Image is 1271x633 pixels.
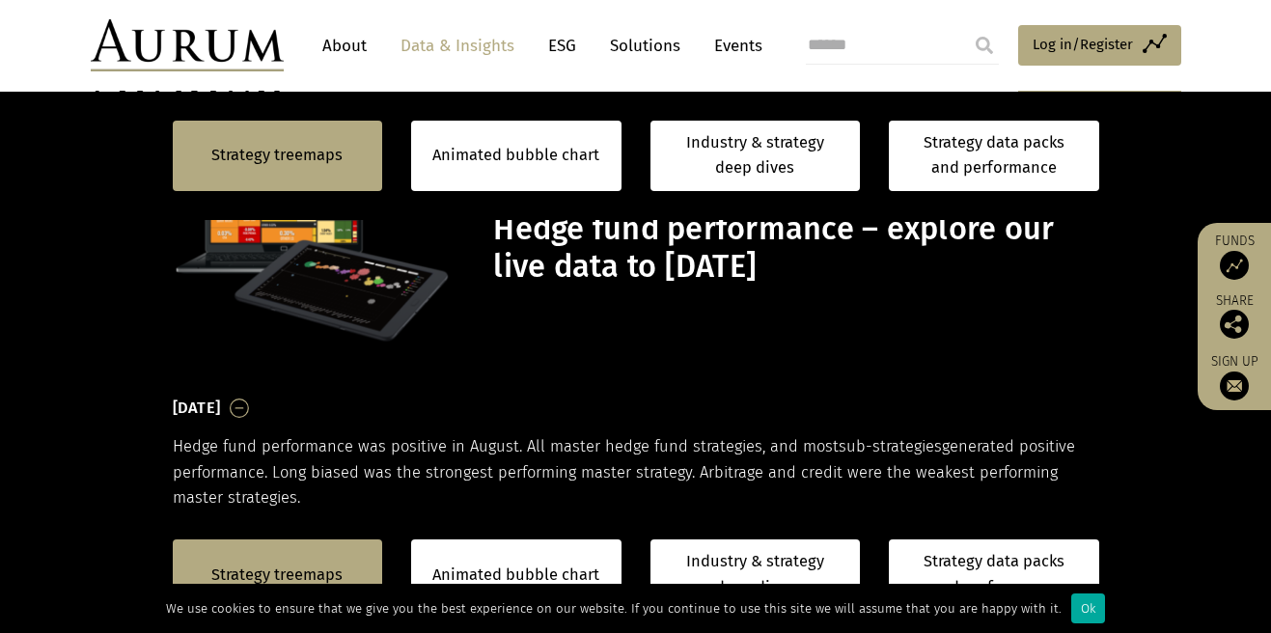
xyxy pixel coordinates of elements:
img: Share this post [1220,310,1249,339]
span: sub-strategies [839,437,942,455]
a: Strategy treemaps [211,563,343,588]
a: Sign up [1207,353,1261,400]
h3: [DATE] [173,394,221,423]
img: Aurum [91,19,284,71]
a: Funds [1207,233,1261,280]
span: Log in/Register [1033,33,1133,56]
a: Strategy data packs and performance [889,121,1099,191]
a: Log in/Register [1018,25,1181,66]
a: Strategy data packs and performance [889,539,1099,610]
div: Ok [1071,593,1105,623]
a: Solutions [600,28,690,64]
a: ESG [539,28,586,64]
a: Industry & strategy deep dives [650,539,861,610]
h1: Hedge fund performance – explore our live data to [DATE] [493,210,1093,286]
p: Hedge fund performance was positive in August. All master hedge fund strategies, and most generat... [173,434,1099,510]
a: Events [705,28,762,64]
a: Data & Insights [391,28,524,64]
a: About [313,28,376,64]
img: Sign up to our newsletter [1220,372,1249,400]
a: Animated bubble chart [432,563,599,588]
input: Submit [965,26,1004,65]
div: Share [1207,294,1261,339]
img: Access Funds [1220,251,1249,280]
a: Industry & strategy deep dives [650,121,861,191]
a: Strategy treemaps [211,143,343,168]
a: Animated bubble chart [432,143,599,168]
